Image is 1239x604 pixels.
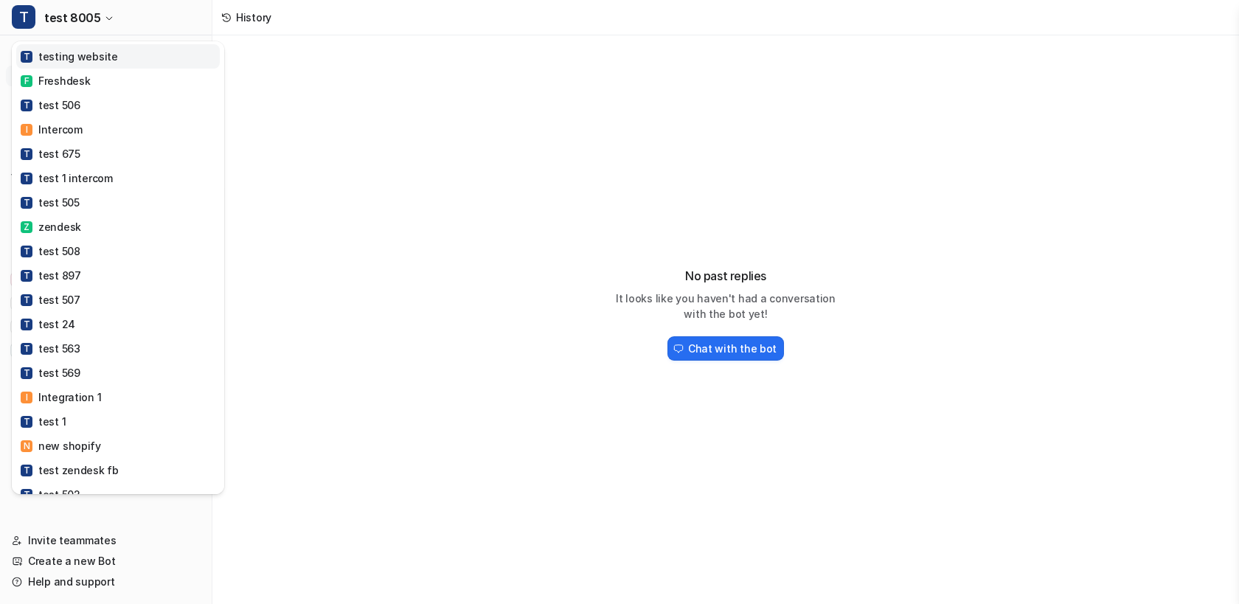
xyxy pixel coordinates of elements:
div: test zendesk fb [21,462,119,478]
div: test 508 [21,243,80,259]
span: T [21,465,32,476]
div: test 897 [21,268,81,283]
div: zendesk [21,219,81,235]
div: new shopify [21,438,101,454]
div: test 502 [21,487,80,502]
div: test 675 [21,146,80,162]
div: Integration 1 [21,389,101,405]
span: N [21,440,32,452]
span: T [21,319,32,330]
div: Freshdesk [21,73,90,88]
div: test 505 [21,195,80,210]
span: I [21,124,32,136]
div: Ttest 8005 [12,41,224,494]
div: test 24 [21,316,75,332]
span: T [21,270,32,282]
span: T [21,367,32,379]
div: Intercom [21,122,83,137]
div: test 563 [21,341,80,356]
div: test 1 intercom [21,170,113,186]
div: testing website [21,49,118,64]
span: T [21,148,32,160]
span: T [21,246,32,257]
span: F [21,75,32,87]
span: T [21,489,32,501]
span: T [21,416,32,428]
span: T [21,51,32,63]
span: T [21,294,32,306]
span: T [21,197,32,209]
span: T [21,173,32,184]
span: test 8005 [44,7,100,28]
span: T [12,5,35,29]
div: test 569 [21,365,80,381]
div: test 506 [21,97,80,113]
span: T [21,343,32,355]
span: Z [21,221,32,233]
div: test 1 [21,414,66,429]
div: test 507 [21,292,80,308]
span: I [21,392,32,403]
span: T [21,100,32,111]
